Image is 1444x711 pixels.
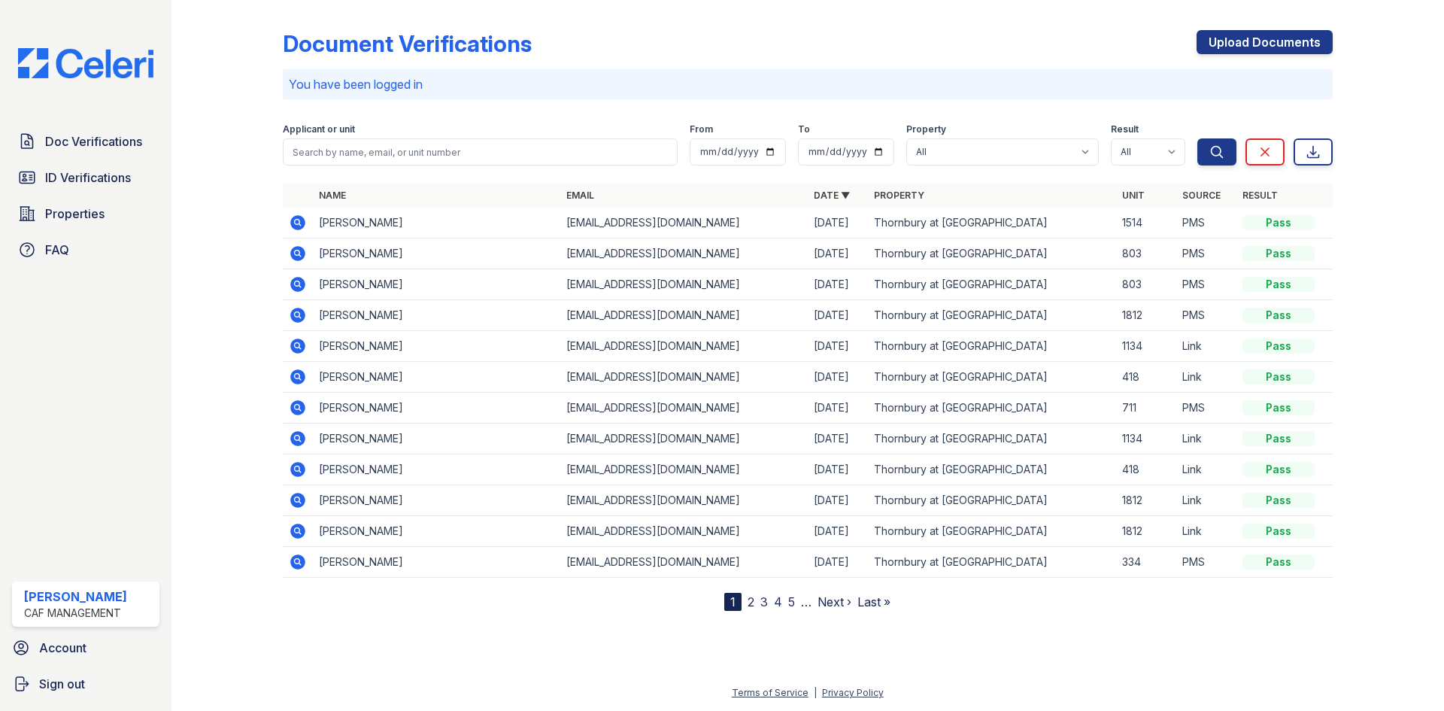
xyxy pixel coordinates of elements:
td: [DATE] [808,239,868,269]
a: Date ▼ [814,190,850,201]
label: To [798,123,810,135]
td: Thornbury at [GEOGRAPHIC_DATA] [868,208,1115,239]
td: [PERSON_NAME] [313,362,560,393]
td: [PERSON_NAME] [313,547,560,578]
td: [PERSON_NAME] [313,393,560,424]
a: Email [566,190,594,201]
div: [PERSON_NAME] [24,588,127,606]
span: Properties [45,205,105,223]
td: [PERSON_NAME] [313,300,560,331]
label: From [690,123,713,135]
td: [DATE] [808,454,868,485]
span: Sign out [39,675,85,693]
td: [EMAIL_ADDRESS][DOMAIN_NAME] [560,393,808,424]
td: [EMAIL_ADDRESS][DOMAIN_NAME] [560,269,808,300]
td: [DATE] [808,300,868,331]
td: [EMAIL_ADDRESS][DOMAIN_NAME] [560,547,808,578]
span: Account [39,639,86,657]
td: [PERSON_NAME] [313,331,560,362]
a: Account [6,633,165,663]
div: 1 [724,593,742,611]
td: PMS [1176,300,1236,331]
td: PMS [1176,547,1236,578]
td: [EMAIL_ADDRESS][DOMAIN_NAME] [560,362,808,393]
a: Upload Documents [1197,30,1333,54]
a: Privacy Policy [822,687,884,698]
td: PMS [1176,239,1236,269]
td: Thornbury at [GEOGRAPHIC_DATA] [868,300,1115,331]
td: 1812 [1116,300,1176,331]
td: Link [1176,485,1236,516]
td: [DATE] [808,331,868,362]
td: [EMAIL_ADDRESS][DOMAIN_NAME] [560,300,808,331]
a: Property [874,190,924,201]
div: Pass [1242,493,1315,508]
td: Thornbury at [GEOGRAPHIC_DATA] [868,516,1115,547]
td: Thornbury at [GEOGRAPHIC_DATA] [868,393,1115,424]
td: Thornbury at [GEOGRAPHIC_DATA] [868,269,1115,300]
div: | [814,687,817,698]
td: Link [1176,362,1236,393]
td: [DATE] [808,424,868,454]
td: [PERSON_NAME] [313,269,560,300]
span: FAQ [45,241,69,259]
a: Sign out [6,669,165,699]
td: [DATE] [808,547,868,578]
a: 5 [788,594,795,609]
label: Applicant or unit [283,123,355,135]
td: Thornbury at [GEOGRAPHIC_DATA] [868,485,1115,516]
td: Link [1176,454,1236,485]
div: Pass [1242,277,1315,292]
td: Thornbury at [GEOGRAPHIC_DATA] [868,362,1115,393]
td: 1514 [1116,208,1176,239]
td: Link [1176,331,1236,362]
td: Link [1176,424,1236,454]
td: [DATE] [808,393,868,424]
div: Pass [1242,462,1315,477]
div: Pass [1242,369,1315,384]
td: 1812 [1116,516,1176,547]
p: You have been logged in [289,75,1327,93]
a: 3 [760,594,768,609]
div: Document Verifications [283,30,532,57]
td: [EMAIL_ADDRESS][DOMAIN_NAME] [560,485,808,516]
td: PMS [1176,208,1236,239]
div: Pass [1242,339,1315,354]
td: [EMAIL_ADDRESS][DOMAIN_NAME] [560,454,808,485]
a: FAQ [12,235,159,265]
td: [DATE] [808,269,868,300]
td: [DATE] [808,208,868,239]
div: Pass [1242,215,1315,230]
label: Result [1111,123,1139,135]
td: Thornbury at [GEOGRAPHIC_DATA] [868,239,1115,269]
td: [PERSON_NAME] [313,424,560,454]
td: 803 [1116,269,1176,300]
td: 418 [1116,454,1176,485]
td: [PERSON_NAME] [313,454,560,485]
a: 4 [774,594,782,609]
td: 1134 [1116,331,1176,362]
div: Pass [1242,524,1315,539]
a: Terms of Service [732,687,808,698]
a: Doc Verifications [12,126,159,156]
a: Source [1182,190,1221,201]
a: Unit [1122,190,1145,201]
td: 711 [1116,393,1176,424]
td: [DATE] [808,485,868,516]
div: Pass [1242,246,1315,261]
a: Result [1242,190,1278,201]
a: Last » [857,594,890,609]
span: ID Verifications [45,169,131,187]
td: [EMAIL_ADDRESS][DOMAIN_NAME] [560,239,808,269]
td: [PERSON_NAME] [313,208,560,239]
td: [PERSON_NAME] [313,485,560,516]
input: Search by name, email, or unit number [283,138,678,166]
a: ID Verifications [12,163,159,193]
span: Doc Verifications [45,132,142,150]
td: Thornbury at [GEOGRAPHIC_DATA] [868,547,1115,578]
label: Property [906,123,946,135]
div: Pass [1242,400,1315,415]
td: 1134 [1116,424,1176,454]
td: [EMAIL_ADDRESS][DOMAIN_NAME] [560,208,808,239]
